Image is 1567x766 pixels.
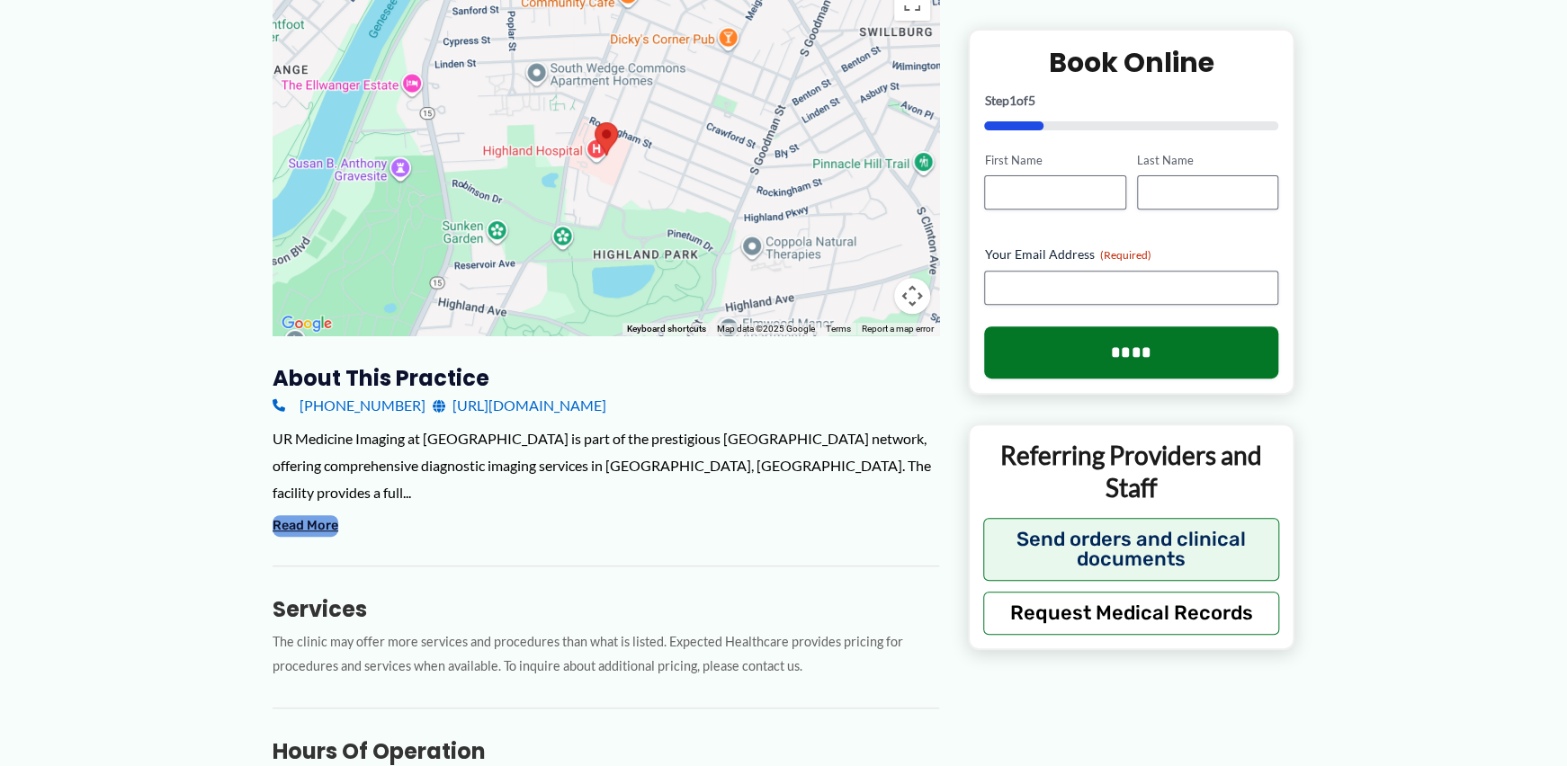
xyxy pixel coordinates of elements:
[277,312,336,335] a: Open this area in Google Maps (opens a new window)
[984,45,1278,80] h2: Book Online
[984,94,1278,107] p: Step of
[717,324,815,334] span: Map data ©2025 Google
[273,425,939,505] div: UR Medicine Imaging at [GEOGRAPHIC_DATA] is part of the prestigious [GEOGRAPHIC_DATA] network, of...
[984,152,1125,169] label: First Name
[273,595,939,623] h3: Services
[1027,93,1034,108] span: 5
[862,324,934,334] a: Report a map error
[273,630,939,679] p: The clinic may offer more services and procedures than what is listed. Expected Healthcare provid...
[983,592,1279,635] button: Request Medical Records
[273,392,425,419] a: [PHONE_NUMBER]
[826,324,851,334] a: Terms (opens in new tab)
[273,737,939,765] h3: Hours of Operation
[433,392,606,419] a: [URL][DOMAIN_NAME]
[627,323,706,335] button: Keyboard shortcuts
[277,312,336,335] img: Google
[983,440,1279,505] p: Referring Providers and Staff
[894,278,930,314] button: Map camera controls
[984,246,1278,264] label: Your Email Address
[273,364,939,392] h3: About this practice
[1008,93,1016,108] span: 1
[983,518,1279,581] button: Send orders and clinical documents
[1137,152,1278,169] label: Last Name
[1099,249,1151,263] span: (Required)
[273,515,338,537] button: Read More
